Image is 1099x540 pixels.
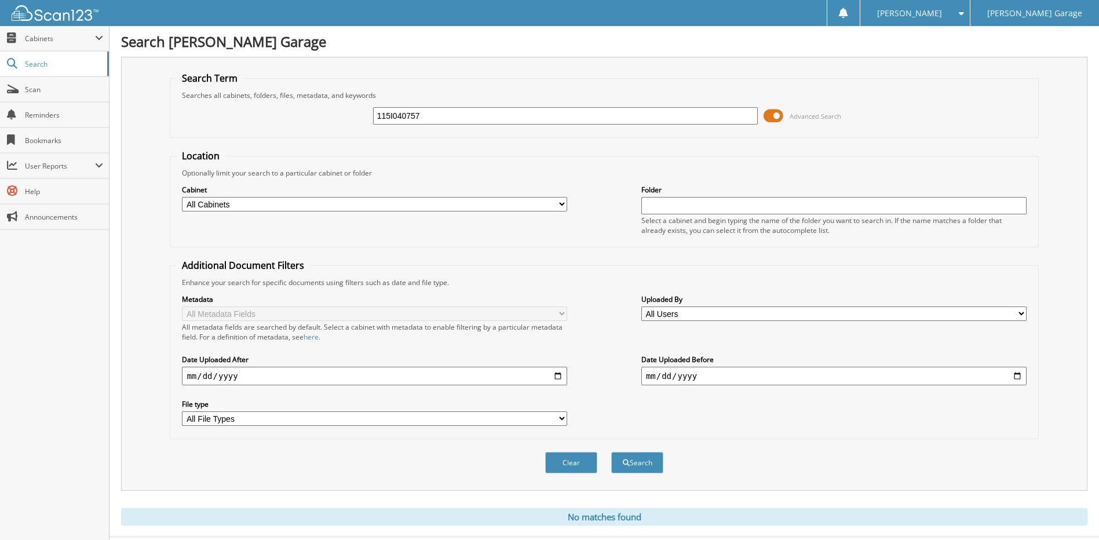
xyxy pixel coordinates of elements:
[182,367,567,385] input: start
[12,5,98,21] img: scan123-logo-white.svg
[641,185,1027,195] label: Folder
[641,294,1027,304] label: Uploaded By
[176,168,1032,178] div: Optionally limit your search to a particular cabinet or folder
[641,355,1027,364] label: Date Uploaded Before
[182,185,567,195] label: Cabinet
[641,367,1027,385] input: end
[176,72,243,85] legend: Search Term
[641,216,1027,235] div: Select a cabinet and begin typing the name of the folder you want to search in. If the name match...
[121,508,1087,526] div: No matches found
[25,212,103,222] span: Announcements
[987,10,1082,17] span: [PERSON_NAME] Garage
[25,34,95,43] span: Cabinets
[25,161,95,171] span: User Reports
[176,259,310,272] legend: Additional Document Filters
[25,59,101,69] span: Search
[182,355,567,364] label: Date Uploaded After
[176,278,1032,287] div: Enhance your search for specific documents using filters such as date and file type.
[304,332,319,342] a: here
[182,322,567,342] div: All metadata fields are searched by default. Select a cabinet with metadata to enable filtering b...
[545,452,597,473] button: Clear
[877,10,942,17] span: [PERSON_NAME]
[25,187,103,196] span: Help
[25,85,103,94] span: Scan
[611,452,663,473] button: Search
[25,136,103,145] span: Bookmarks
[121,32,1087,51] h1: Search [PERSON_NAME] Garage
[182,294,567,304] label: Metadata
[176,90,1032,100] div: Searches all cabinets, folders, files, metadata, and keywords
[182,399,567,409] label: File type
[790,112,841,121] span: Advanced Search
[176,149,225,162] legend: Location
[25,110,103,120] span: Reminders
